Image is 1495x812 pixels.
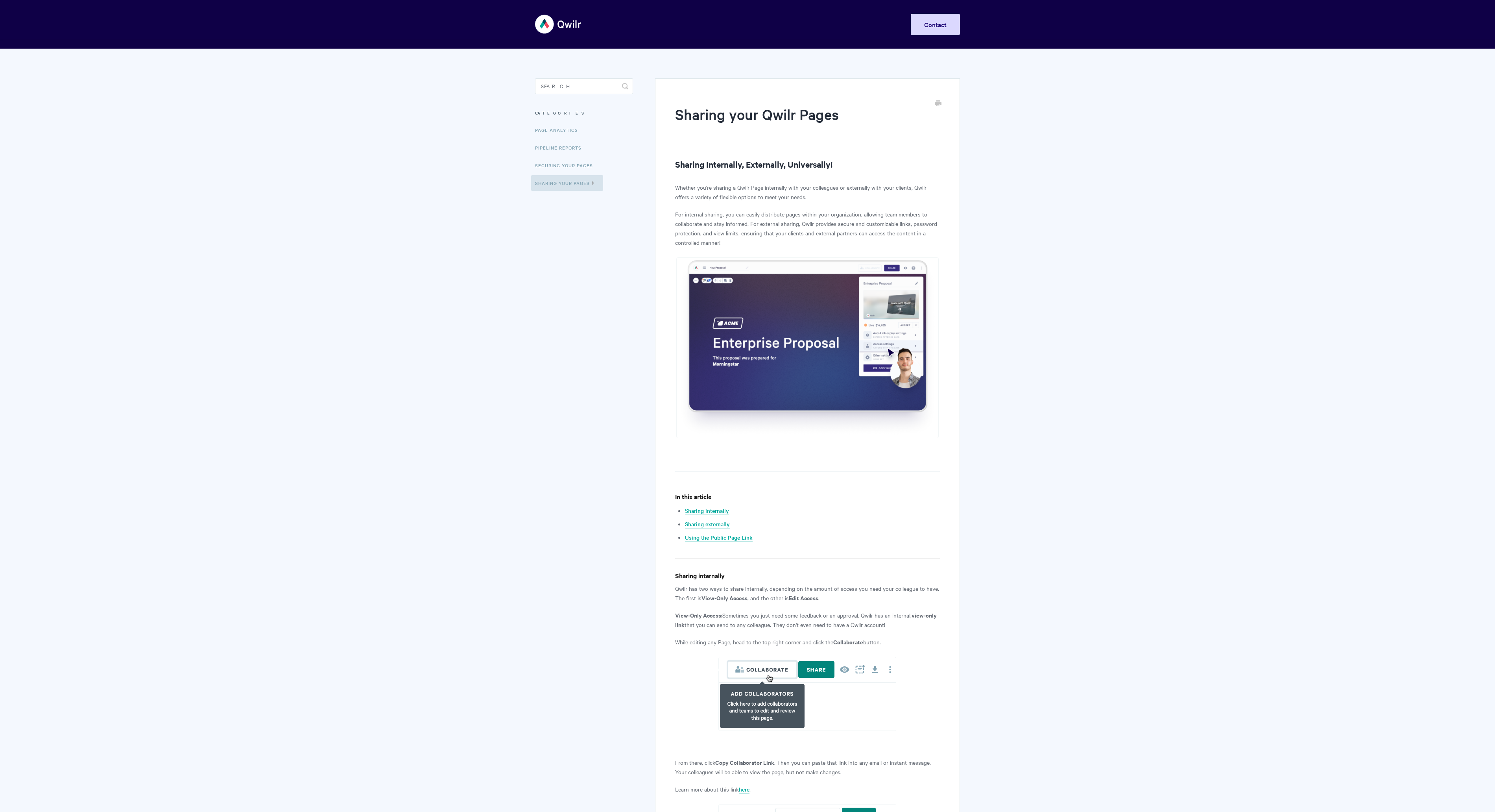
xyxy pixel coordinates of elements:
a: Pipeline reports [535,140,587,155]
strong: Edit Access [789,594,818,602]
a: Sharing Your Pages [531,175,603,191]
input: Search [535,78,633,94]
strong: Collaborate [833,638,863,646]
h1: Sharing your Qwilr Pages [675,104,928,138]
a: here [739,785,749,794]
p: For internal sharing, you can easily distribute pages within your organization, allowing team mem... [675,209,940,247]
strong: View-Only Access: [675,611,722,619]
a: Page Analytics [535,122,584,138]
a: Print this Article [935,100,941,108]
p: From there, click . Then you can paste that link into any email or instant message. Your colleagu... [675,758,940,777]
strong: In this article [675,492,711,501]
a: Sharing internally [685,507,729,515]
img: Qwilr Help Center [535,9,582,39]
h4: Sharing internally [675,571,940,581]
strong: Copy Collaborator Link [715,758,774,766]
p: Whether you're sharing a Qwilr Page internally with your colleagues or externally with your clien... [675,183,940,202]
a: Sharing externally [685,520,730,529]
strong: View-Only Access [701,594,747,602]
a: Contact [911,14,960,35]
h2: Sharing Internally, Externally, Universally! [675,158,940,170]
p: While editing any Page, head to the top right corner and click the button. [675,637,940,647]
h3: Categories [535,106,633,120]
p: Sometimes you just need some feedback or an approval. Qwilr has an internal, that you can send to... [675,610,940,629]
p: Learn more about this link . [675,784,940,794]
p: Qwilr has two ways to share internally, depending on the amount of access you need your colleague... [675,584,940,603]
a: Using the Public Page Link [685,533,753,542]
strong: view-only link [675,611,937,629]
a: Securing Your Pages [535,157,599,173]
